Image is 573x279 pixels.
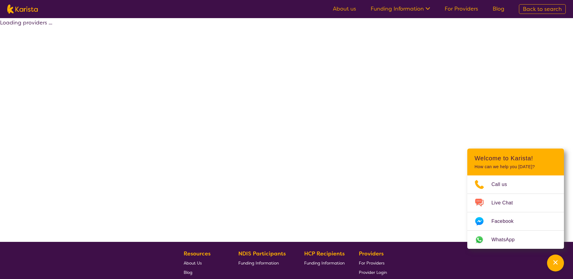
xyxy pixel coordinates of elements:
span: WhatsApp [491,235,522,244]
a: Blog [493,5,504,12]
a: Back to search [519,4,566,14]
a: For Providers [445,5,478,12]
h2: Welcome to Karista! [475,155,557,162]
b: Providers [359,250,384,257]
a: Funding Information [304,258,345,268]
a: About us [333,5,356,12]
b: HCP Recipients [304,250,345,257]
a: Web link opens in a new tab. [467,231,564,249]
span: Facebook [491,217,521,226]
a: About Us [184,258,224,268]
p: How can we help you [DATE]? [475,164,557,169]
b: NDIS Participants [238,250,286,257]
a: Funding Information [238,258,290,268]
span: Blog [184,270,192,275]
div: Channel Menu [467,149,564,249]
span: About Us [184,260,202,266]
a: Provider Login [359,268,387,277]
span: Call us [491,180,514,189]
span: Funding Information [304,260,345,266]
span: For Providers [359,260,385,266]
a: Funding Information [371,5,430,12]
a: For Providers [359,258,387,268]
img: Karista logo [7,5,38,14]
span: Live Chat [491,198,520,207]
a: Blog [184,268,224,277]
b: Resources [184,250,211,257]
span: Back to search [523,5,562,13]
ul: Choose channel [467,175,564,249]
button: Channel Menu [547,255,564,271]
span: Provider Login [359,270,387,275]
span: Funding Information [238,260,279,266]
